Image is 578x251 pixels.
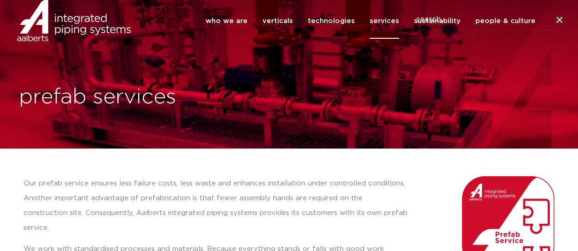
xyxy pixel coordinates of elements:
nav: Menu [206,3,535,39]
a: services [370,3,399,39]
a: verticals [262,3,293,39]
a: technologies [308,3,355,39]
h1: prefab services [19,83,285,112]
a: sustainability [414,3,461,39]
a: people & culture [475,3,535,39]
p: Our prefab service ensures less failure costs, less waste and enhances installation under control... [24,176,408,235]
a: who we are [206,3,248,39]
